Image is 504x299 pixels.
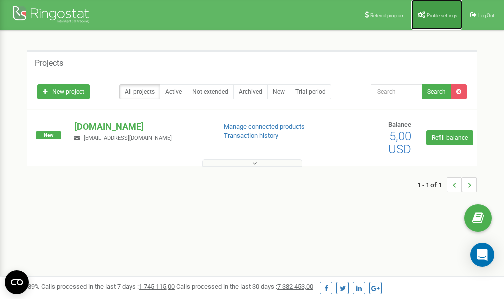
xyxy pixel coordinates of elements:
[427,13,457,18] span: Profile settings
[84,135,172,141] span: [EMAIL_ADDRESS][DOMAIN_NAME]
[233,84,268,99] a: Archived
[370,13,405,18] span: Referral program
[160,84,187,99] a: Active
[277,283,313,290] u: 7 382 453,00
[290,84,331,99] a: Trial period
[388,129,411,156] span: 5,00 USD
[187,84,234,99] a: Not extended
[224,123,305,130] a: Manage connected products
[37,84,90,99] a: New project
[176,283,313,290] span: Calls processed in the last 30 days :
[35,59,63,68] h5: Projects
[5,270,29,294] button: Open CMP widget
[470,243,494,267] div: Open Intercom Messenger
[36,131,61,139] span: New
[224,132,278,139] a: Transaction history
[417,167,477,202] nav: ...
[74,120,207,133] p: [DOMAIN_NAME]
[119,84,160,99] a: All projects
[139,283,175,290] u: 1 745 115,00
[422,84,451,99] button: Search
[267,84,290,99] a: New
[426,130,473,145] a: Refill balance
[417,177,447,192] span: 1 - 1 of 1
[371,84,422,99] input: Search
[478,13,494,18] span: Log Out
[388,121,411,128] span: Balance
[41,283,175,290] span: Calls processed in the last 7 days :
